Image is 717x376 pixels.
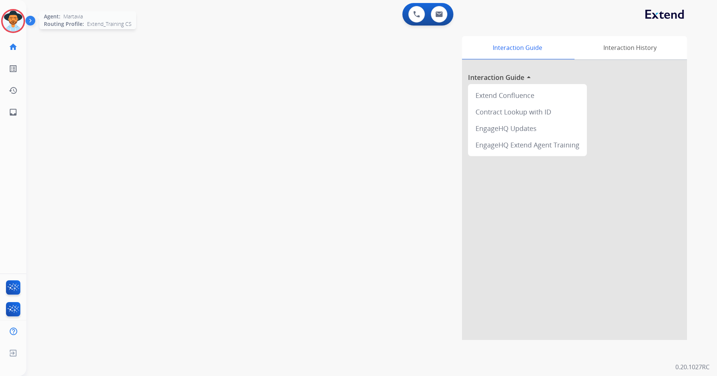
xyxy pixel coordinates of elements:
[471,87,584,104] div: Extend Confluence
[471,104,584,120] div: Contract Lookup with ID
[9,64,18,73] mat-icon: list_alt
[471,120,584,137] div: EngageHQ Updates
[9,86,18,95] mat-icon: history
[63,13,83,20] span: Martavia
[471,137,584,153] div: EngageHQ Extend Agent Training
[462,36,573,59] div: Interaction Guide
[44,13,60,20] span: Agent:
[675,362,709,371] p: 0.20.1027RC
[3,11,24,32] img: avatar
[9,108,18,117] mat-icon: inbox
[9,42,18,51] mat-icon: home
[44,20,84,28] span: Routing Profile:
[573,36,687,59] div: Interaction History
[87,20,132,28] span: Extend_Training CS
